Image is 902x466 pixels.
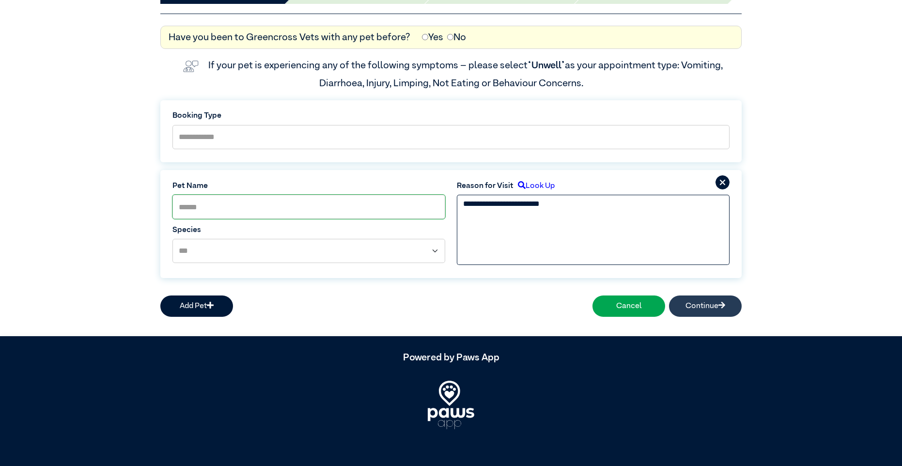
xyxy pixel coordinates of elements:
[169,30,410,45] label: Have you been to Greencross Vets with any pet before?
[422,34,428,40] input: Yes
[592,295,665,317] button: Cancel
[160,295,233,317] button: Add Pet
[457,180,513,192] label: Reason for Visit
[513,180,555,192] label: Look Up
[172,224,445,236] label: Species
[160,352,742,363] h5: Powered by Paws App
[172,180,445,192] label: Pet Name
[669,295,742,317] button: Continue
[528,61,565,70] span: “Unwell”
[179,57,202,76] img: vet
[422,30,443,45] label: Yes
[447,34,453,40] input: No
[447,30,466,45] label: No
[172,110,730,122] label: Booking Type
[428,381,474,429] img: PawsApp
[208,61,725,88] label: If your pet is experiencing any of the following symptoms – please select as your appointment typ...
